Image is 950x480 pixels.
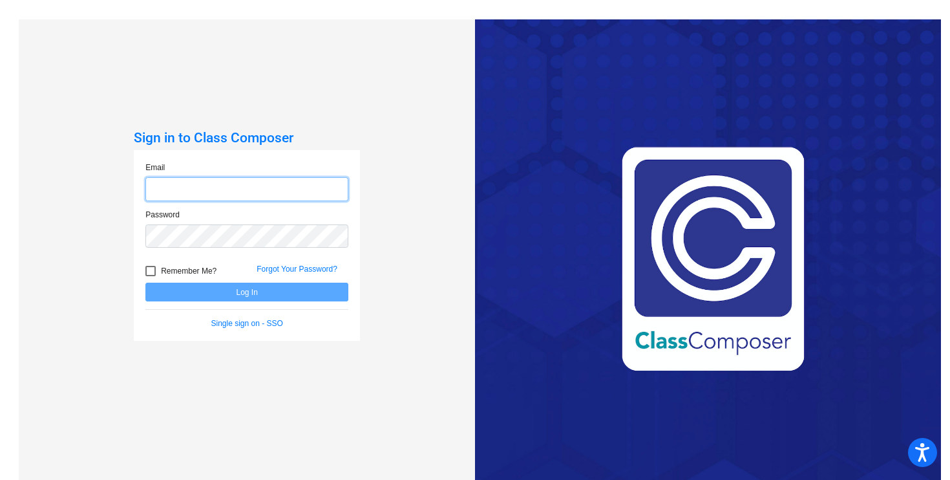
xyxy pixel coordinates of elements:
[257,265,337,274] a: Forgot Your Password?
[145,209,180,221] label: Password
[211,319,283,328] a: Single sign on - SSO
[134,130,360,146] h3: Sign in to Class Composer
[161,263,216,279] span: Remember Me?
[145,162,165,173] label: Email
[145,283,348,301] button: Log In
